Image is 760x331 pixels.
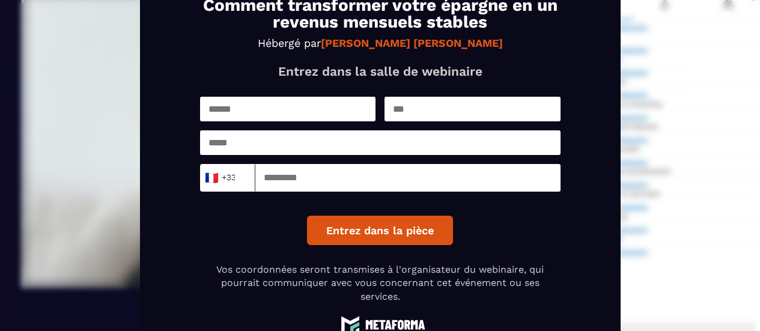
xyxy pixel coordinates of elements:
span: +33 [207,169,233,186]
strong: [PERSON_NAME] [PERSON_NAME] [321,37,503,49]
p: Hébergé par [200,37,561,49]
p: Vos coordonnées seront transmises à l'organisateur du webinaire, qui pourrait communiquer avec vo... [200,263,561,303]
div: Search for option [200,164,255,192]
button: Entrez dans la pièce [307,216,453,245]
p: Entrez dans la salle de webinaire [200,64,561,79]
input: Search for option [236,169,245,187]
span: 🇫🇷 [204,169,219,186]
